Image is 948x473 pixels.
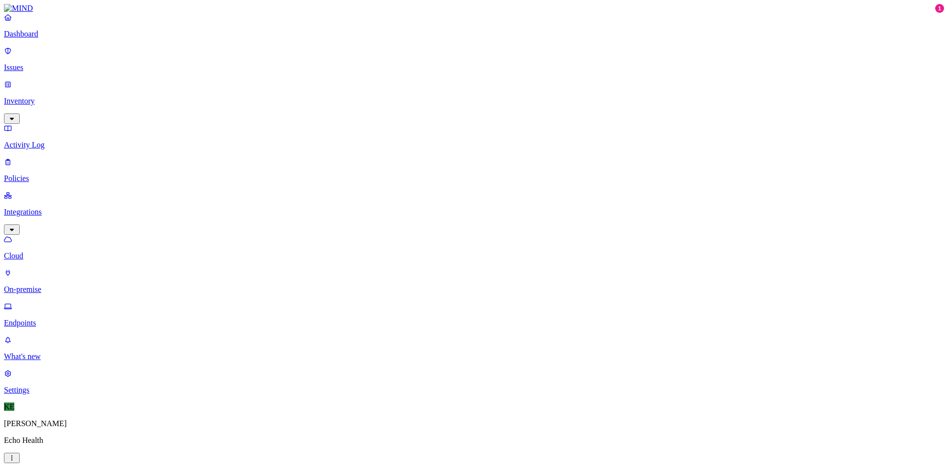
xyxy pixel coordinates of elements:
a: Settings [4,369,944,395]
img: MIND [4,4,33,13]
a: Integrations [4,191,944,233]
p: Policies [4,174,944,183]
a: MIND [4,4,944,13]
p: Endpoints [4,319,944,327]
p: Echo Health [4,436,944,445]
p: Settings [4,386,944,395]
p: [PERSON_NAME] [4,419,944,428]
div: 1 [935,4,944,13]
span: KE [4,402,14,411]
p: Integrations [4,208,944,217]
a: What's new [4,335,944,361]
a: Dashboard [4,13,944,38]
a: On-premise [4,268,944,294]
a: Cloud [4,235,944,260]
p: On-premise [4,285,944,294]
a: Inventory [4,80,944,122]
p: Issues [4,63,944,72]
p: Dashboard [4,30,944,38]
a: Policies [4,157,944,183]
a: Endpoints [4,302,944,327]
p: Activity Log [4,141,944,149]
p: What's new [4,352,944,361]
p: Cloud [4,252,944,260]
a: Activity Log [4,124,944,149]
p: Inventory [4,97,944,106]
a: Issues [4,46,944,72]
